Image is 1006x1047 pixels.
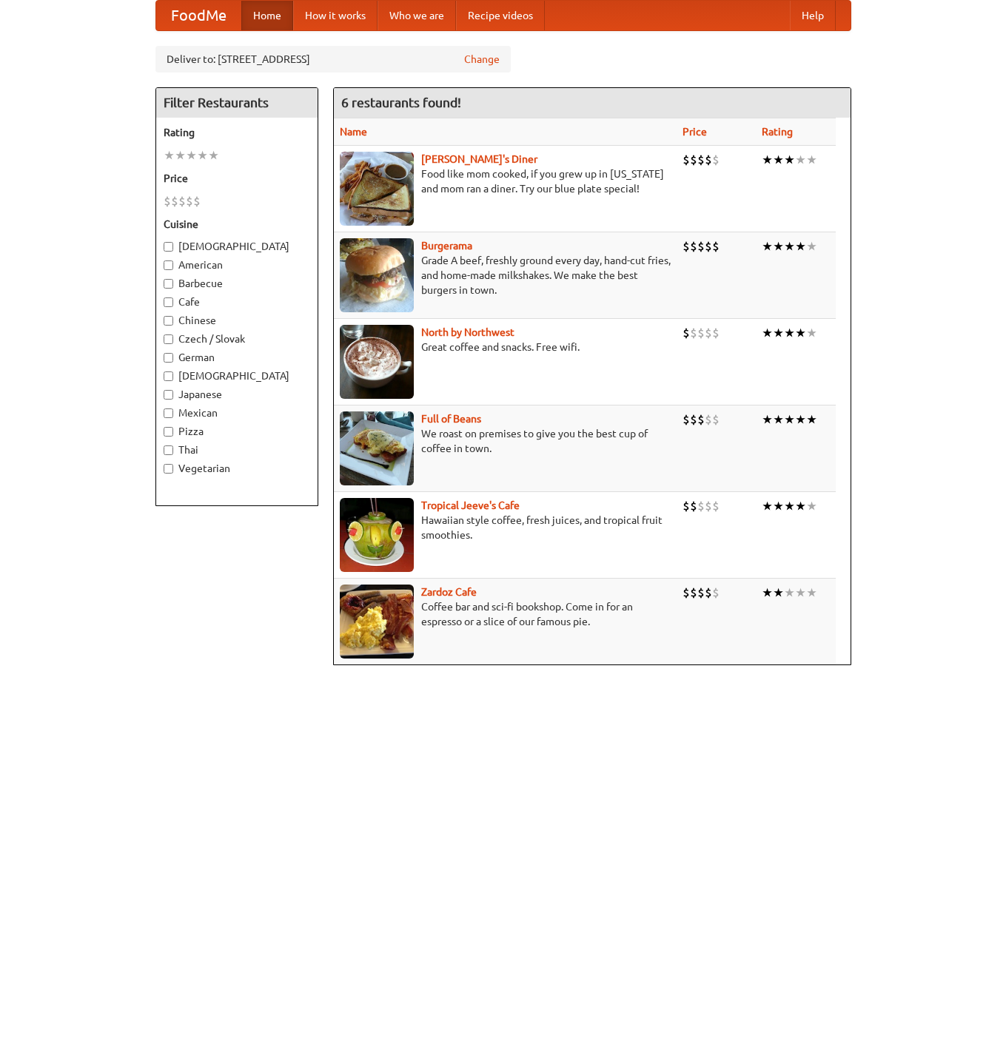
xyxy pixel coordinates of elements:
[164,125,310,140] h5: Rating
[164,313,310,328] label: Chinese
[697,152,705,168] li: $
[164,387,310,402] label: Japanese
[156,1,241,30] a: FoodMe
[712,411,720,428] li: $
[340,152,414,226] img: sallys.jpg
[421,499,520,511] a: Tropical Jeeve's Cafe
[762,152,773,168] li: ★
[164,390,173,400] input: Japanese
[773,152,784,168] li: ★
[341,95,461,110] ng-pluralize: 6 restaurants found!
[784,238,795,255] li: ★
[795,238,806,255] li: ★
[293,1,378,30] a: How it works
[690,585,697,601] li: $
[712,498,720,514] li: $
[241,1,293,30] a: Home
[806,498,817,514] li: ★
[690,152,697,168] li: $
[164,297,173,307] input: Cafe
[164,368,310,383] label: [DEMOGRAPHIC_DATA]
[690,498,697,514] li: $
[705,411,712,428] li: $
[340,513,671,542] p: Hawaiian style coffee, fresh juices, and tropical fruit smoothies.
[156,88,318,118] h4: Filter Restaurants
[806,585,817,601] li: ★
[421,153,537,165] a: [PERSON_NAME]'s Diner
[197,147,208,164] li: ★
[340,238,414,312] img: burgerama.jpg
[175,147,186,164] li: ★
[762,585,773,601] li: ★
[795,585,806,601] li: ★
[164,217,310,232] h5: Cuisine
[705,498,712,514] li: $
[795,498,806,514] li: ★
[164,405,310,420] label: Mexican
[773,325,784,341] li: ★
[705,585,712,601] li: $
[421,413,481,425] a: Full of Beans
[690,411,697,428] li: $
[164,171,310,186] h5: Price
[697,238,705,255] li: $
[806,411,817,428] li: ★
[697,411,705,428] li: $
[164,276,310,291] label: Barbecue
[773,411,784,428] li: ★
[762,411,773,428] li: ★
[164,242,173,252] input: [DEMOGRAPHIC_DATA]
[340,426,671,456] p: We roast on premises to give you the best cup of coffee in town.
[164,294,310,309] label: Cafe
[340,585,414,659] img: zardoz.jpg
[164,193,171,209] li: $
[712,238,720,255] li: $
[683,411,690,428] li: $
[690,238,697,255] li: $
[773,498,784,514] li: ★
[164,353,173,363] input: German
[795,325,806,341] li: ★
[164,427,173,437] input: Pizza
[784,411,795,428] li: ★
[697,325,705,341] li: $
[164,257,310,272] label: American
[683,152,690,168] li: $
[806,238,817,255] li: ★
[421,240,472,252] b: Burgerama
[164,316,173,326] input: Chinese
[421,586,477,598] a: Zardoz Cafe
[762,498,773,514] li: ★
[784,498,795,514] li: ★
[164,334,173,344] input: Czech / Slovak
[164,239,310,254] label: [DEMOGRAPHIC_DATA]
[795,411,806,428] li: ★
[164,279,173,289] input: Barbecue
[164,461,310,476] label: Vegetarian
[208,147,219,164] li: ★
[697,585,705,601] li: $
[690,325,697,341] li: $
[806,152,817,168] li: ★
[164,464,173,474] input: Vegetarian
[705,325,712,341] li: $
[683,238,690,255] li: $
[795,152,806,168] li: ★
[164,408,173,418] input: Mexican
[155,46,511,73] div: Deliver to: [STREET_ADDRESS]
[784,325,795,341] li: ★
[171,193,178,209] li: $
[712,325,720,341] li: $
[464,52,500,67] a: Change
[164,442,310,457] label: Thai
[164,260,173,270] input: American
[806,325,817,341] li: ★
[683,498,690,514] li: $
[340,340,671,354] p: Great coffee and snacks. Free wifi.
[762,238,773,255] li: ★
[340,166,671,196] p: Food like mom cooked, if you grew up in [US_STATE] and mom ran a diner. Try our blue plate special!
[421,326,514,338] a: North by Northwest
